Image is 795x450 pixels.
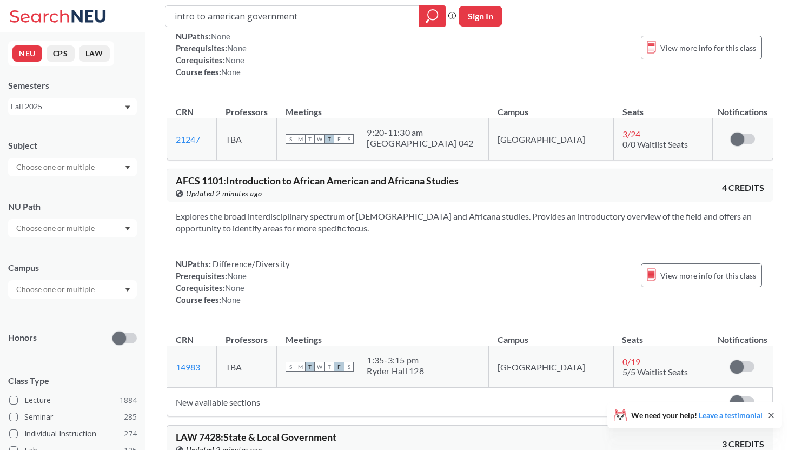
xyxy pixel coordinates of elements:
th: Seats [614,95,712,118]
input: Choose one or multiple [11,283,102,296]
td: TBA [217,346,277,388]
div: CRN [176,106,194,118]
span: 0 / 19 [622,356,640,367]
th: Meetings [277,95,489,118]
span: View more info for this class [660,41,756,55]
div: 1:35 - 3:15 pm [367,355,424,366]
span: 3 / 24 [622,129,640,139]
span: 4 CREDITS [722,182,764,194]
span: S [286,362,295,372]
span: F [334,362,344,372]
th: Professors [217,95,277,118]
a: Leave a testimonial [699,411,763,420]
svg: Dropdown arrow [125,288,130,292]
span: S [344,134,354,144]
input: Choose one or multiple [11,161,102,174]
span: W [315,134,324,144]
span: Class Type [8,375,137,387]
label: Lecture [9,393,137,407]
th: Campus [489,95,614,118]
div: Dropdown arrow [8,280,137,299]
div: NUPaths: Prerequisites: Corequisites: Course fees: [176,258,290,306]
span: S [344,362,354,372]
span: M [295,362,305,372]
p: Honors [8,332,37,344]
span: None [225,283,244,293]
svg: Dropdown arrow [125,166,130,170]
th: Notifications [712,95,773,118]
span: 1884 [120,394,137,406]
a: 14983 [176,362,200,372]
span: LAW 7428 : State & Local Government [176,431,336,443]
a: 21247 [176,134,200,144]
svg: Dropdown arrow [125,227,130,231]
svg: magnifying glass [426,9,439,24]
div: magnifying glass [419,5,446,27]
span: 5/5 Waitlist Seats [622,367,688,377]
input: Choose one or multiple [11,222,102,235]
span: None [227,43,247,53]
div: Subject [8,140,137,151]
span: 3 CREDITS [722,438,764,450]
th: Professors [217,323,277,346]
th: Campus [489,323,614,346]
div: NU Path [8,201,137,213]
section: Explores the broad interdisciplinary spectrum of [DEMOGRAPHIC_DATA] and Africana studies. Provide... [176,210,764,234]
span: None [221,295,241,305]
div: Campus [8,262,137,274]
div: Dropdown arrow [8,158,137,176]
button: CPS [47,45,75,62]
span: Difference/Diversity [211,259,290,269]
span: Updated 2 minutes ago [186,188,262,200]
input: Class, professor, course number, "phrase" [174,7,411,25]
div: Fall 2025 [11,101,124,112]
div: Fall 2025Dropdown arrow [8,98,137,115]
button: Sign In [459,6,502,27]
label: Seminar [9,410,137,424]
div: Semesters [8,80,137,91]
span: T [324,134,334,144]
span: S [286,134,295,144]
div: Dropdown arrow [8,219,137,237]
label: Individual Instruction [9,427,137,441]
span: 274 [124,428,137,440]
div: 9:20 - 11:30 am [367,127,473,138]
span: None [211,31,230,41]
span: 0/0 Waitlist Seats [622,139,688,149]
td: [GEOGRAPHIC_DATA] [489,346,614,388]
td: [GEOGRAPHIC_DATA] [489,118,614,160]
span: T [305,134,315,144]
div: NUPaths: Prerequisites: Corequisites: Course fees: [176,30,247,78]
span: M [295,134,305,144]
span: View more info for this class [660,269,756,282]
span: T [324,362,334,372]
span: None [221,67,241,77]
th: Notifications [712,323,773,346]
div: [GEOGRAPHIC_DATA] 042 [367,138,473,149]
span: AFCS 1101 : Introduction to African American and Africana Studies [176,175,459,187]
span: We need your help! [631,412,763,419]
button: LAW [79,45,110,62]
span: 285 [124,411,137,423]
span: W [315,362,324,372]
span: F [334,134,344,144]
span: None [225,55,244,65]
td: New available sections [167,388,712,416]
td: TBA [217,118,277,160]
span: None [227,271,247,281]
div: CRN [176,334,194,346]
span: T [305,362,315,372]
svg: Dropdown arrow [125,105,130,110]
button: NEU [12,45,42,62]
th: Seats [613,323,712,346]
th: Meetings [277,323,489,346]
div: Ryder Hall 128 [367,366,424,376]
